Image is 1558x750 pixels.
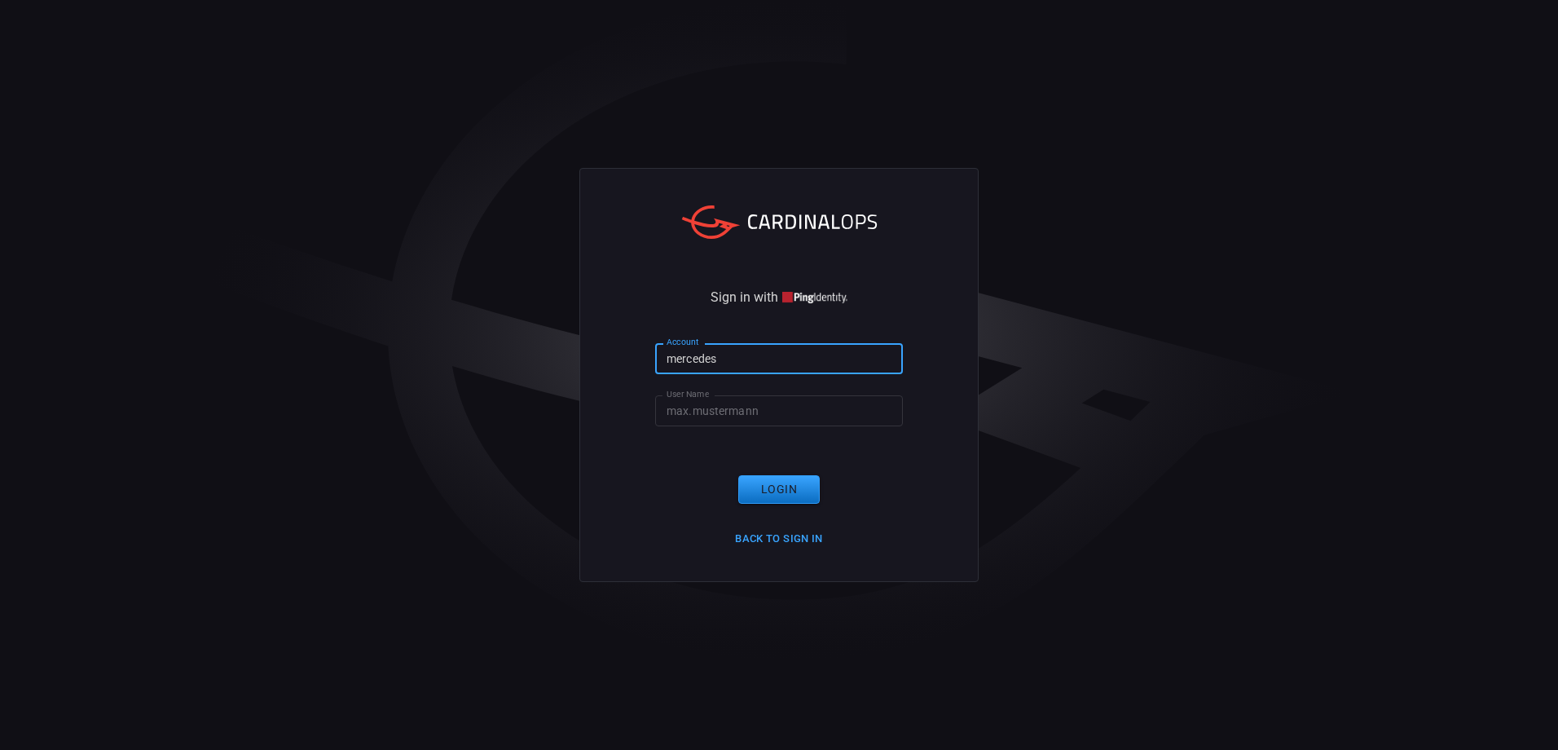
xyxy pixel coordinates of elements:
input: Type your account [655,343,903,373]
button: Back to Sign in [725,527,833,552]
label: User Name [667,388,709,400]
label: Account [667,336,699,348]
span: Sign in with [711,291,778,304]
button: Login [738,475,820,504]
img: quu4iresuhQAAAABJRU5ErkJggg== [782,292,847,304]
input: Type your user name [655,395,903,426]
